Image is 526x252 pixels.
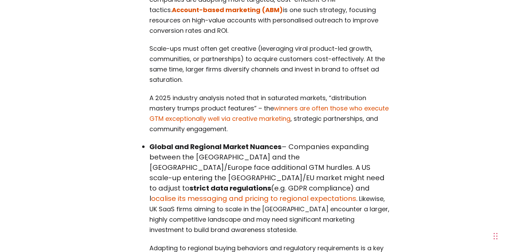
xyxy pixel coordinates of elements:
[491,219,526,252] iframe: Chat Widget
[149,104,389,123] a: winners are often those who execute GTM exceptionally well via creative marketing
[190,183,271,193] strong: strict data regulations
[149,142,389,235] p: – Companies expanding between the [GEOGRAPHIC_DATA] and the [GEOGRAPHIC_DATA]/Europe face additio...
[227,26,228,35] span: .
[149,94,389,133] span: A 2025 industry analysis noted that in saturated markets, “distribution mastery trumps product fe...
[149,44,385,84] span: Scale-ups must often get creative (leveraging viral product-led growth, communities, or partnersh...
[172,5,283,14] a: Account-based marketing (ABM)
[493,226,498,246] div: Drag
[149,142,282,152] strong: Global and Regional Market Nuances
[151,194,356,203] a: ocalise its messaging and pricing to regional expectations​
[227,125,228,133] span: .
[172,6,283,14] strong: Account-based marketing (ABM)
[149,6,378,35] span: is one such strategy, focusing resources on high-value accounts with personalised outreach to imp...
